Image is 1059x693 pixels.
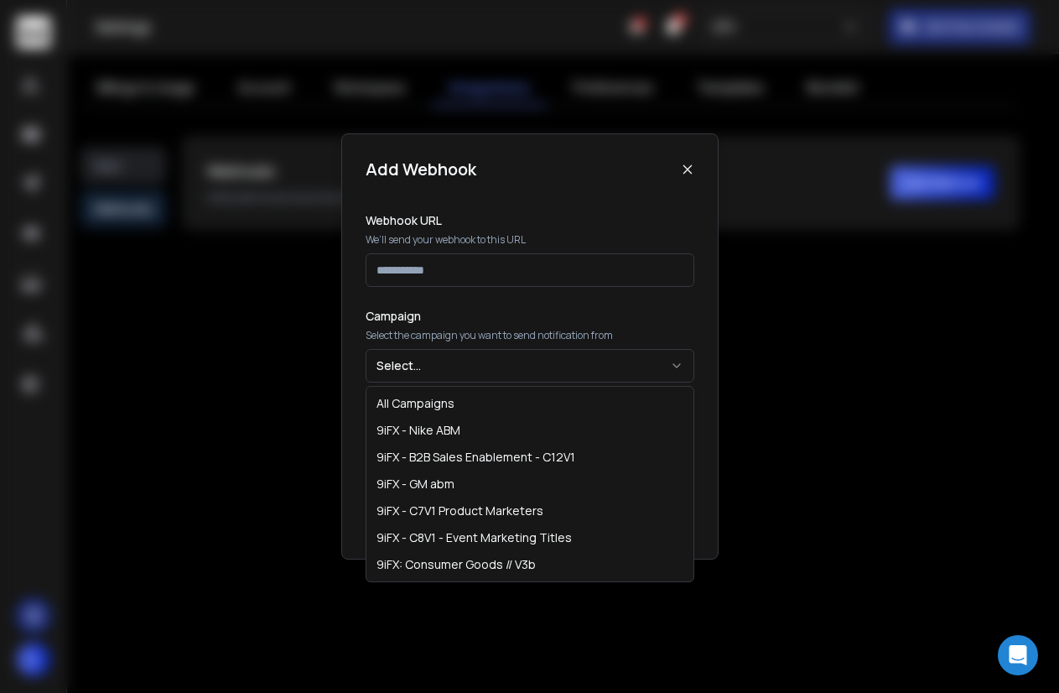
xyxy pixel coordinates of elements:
p: Select the campaign you want to send notification from [366,329,694,342]
div: Open Intercom Messenger [998,635,1038,675]
label: Campaign [366,310,694,322]
label: Webhook URL [366,215,694,227]
p: We’ll send your webhook to this URL [366,233,694,247]
div: 9iFX: Consumer Goods // V3b [376,556,536,573]
div: 9iFX - Nike ABM [376,422,460,439]
div: 9iFX - C8V1 - Event Marketing Titles [376,529,572,546]
div: 9iFX - GM abm [376,476,454,492]
div: 9iFX - B2B Sales Enablement - C12V1 [376,449,575,466]
button: Select... [366,349,694,383]
div: All Campaigns [376,395,454,412]
h1: Add Webhook [366,158,476,181]
div: 9iFX - C7V1 Product Marketers [376,503,543,519]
